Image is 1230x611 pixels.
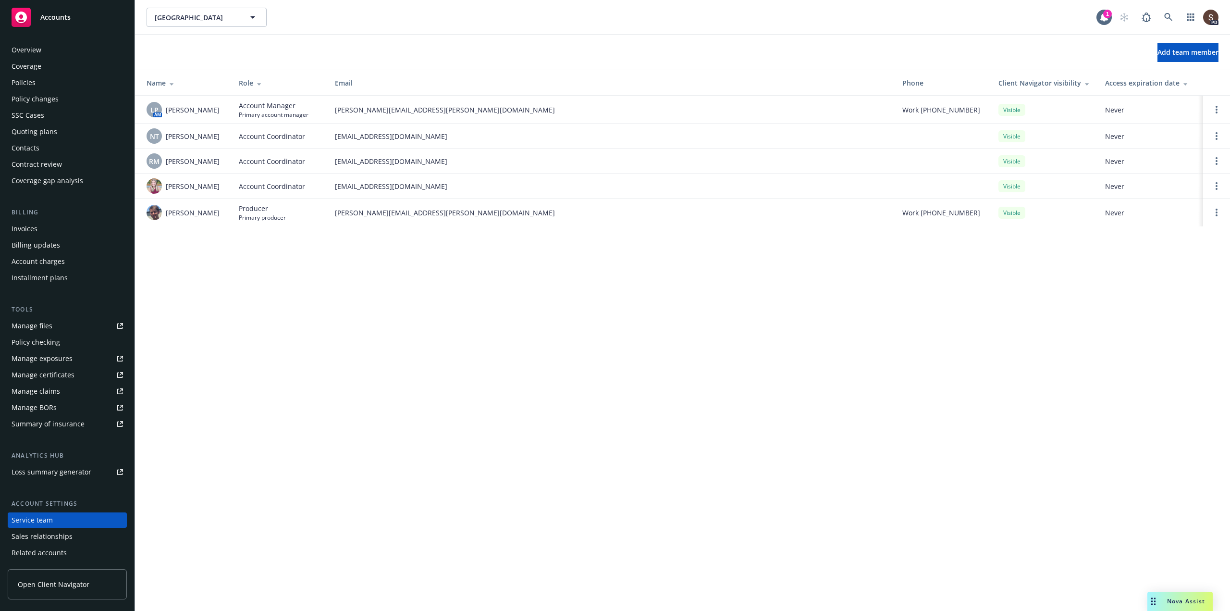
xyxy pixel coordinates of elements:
[998,180,1025,192] div: Visible
[1105,78,1195,88] div: Access expiration date
[147,178,162,194] img: photo
[147,8,267,27] button: [GEOGRAPHIC_DATA]
[1105,181,1195,191] span: Never
[12,157,62,172] div: Contract review
[166,181,220,191] span: [PERSON_NAME]
[12,59,41,74] div: Coverage
[8,124,127,139] a: Quoting plans
[8,157,127,172] a: Contract review
[12,254,65,269] div: Account charges
[8,173,127,188] a: Coverage gap analysis
[12,91,59,107] div: Policy changes
[166,156,220,166] span: [PERSON_NAME]
[1105,208,1195,218] span: Never
[166,131,220,141] span: [PERSON_NAME]
[998,207,1025,219] div: Visible
[12,42,41,58] div: Overview
[1211,130,1222,142] a: Open options
[8,451,127,461] div: Analytics hub
[155,12,238,23] span: [GEOGRAPHIC_DATA]
[8,221,127,237] a: Invoices
[149,156,160,166] span: RM
[8,512,127,528] a: Service team
[166,105,220,115] span: [PERSON_NAME]
[1105,131,1195,141] span: Never
[12,464,91,480] div: Loss summary generator
[12,237,60,253] div: Billing updates
[8,351,127,366] a: Manage exposures
[239,78,320,88] div: Role
[166,208,220,218] span: [PERSON_NAME]
[12,124,57,139] div: Quoting plans
[1203,10,1218,25] img: photo
[998,78,1090,88] div: Client Navigator visibility
[998,155,1025,167] div: Visible
[335,131,887,141] span: [EMAIL_ADDRESS][DOMAIN_NAME]
[239,203,286,213] span: Producer
[12,108,44,123] div: SSC Cases
[8,91,127,107] a: Policy changes
[902,78,983,88] div: Phone
[12,367,74,383] div: Manage certificates
[8,42,127,58] a: Overview
[8,270,127,286] a: Installment plans
[12,75,36,90] div: Policies
[239,100,308,111] span: Account Manager
[147,205,162,220] img: photo
[335,156,887,166] span: [EMAIL_ADDRESS][DOMAIN_NAME]
[1147,592,1213,611] button: Nova Assist
[12,140,39,156] div: Contacts
[1157,43,1218,62] button: Add team member
[12,173,83,188] div: Coverage gap analysis
[8,529,127,544] a: Sales relationships
[902,208,980,218] span: Work [PHONE_NUMBER]
[8,75,127,90] a: Policies
[1167,597,1205,605] span: Nova Assist
[1159,8,1178,27] a: Search
[8,464,127,480] a: Loss summary generator
[12,270,68,286] div: Installment plans
[239,213,286,222] span: Primary producer
[8,335,127,350] a: Policy checking
[1147,592,1159,611] div: Drag to move
[150,131,159,141] span: NT
[239,111,308,119] span: Primary account manager
[8,499,127,509] div: Account settings
[335,181,887,191] span: [EMAIL_ADDRESS][DOMAIN_NAME]
[12,318,52,334] div: Manage files
[8,384,127,399] a: Manage claims
[12,221,37,237] div: Invoices
[12,351,73,366] div: Manage exposures
[147,78,223,88] div: Name
[1211,155,1222,167] a: Open options
[12,512,53,528] div: Service team
[40,13,71,21] span: Accounts
[239,156,305,166] span: Account Coordinator
[1103,10,1112,18] div: 1
[8,305,127,314] div: Tools
[12,400,57,415] div: Manage BORs
[8,367,127,383] a: Manage certificates
[8,140,127,156] a: Contacts
[8,318,127,334] a: Manage files
[1105,156,1195,166] span: Never
[239,131,305,141] span: Account Coordinator
[239,181,305,191] span: Account Coordinator
[8,59,127,74] a: Coverage
[1137,8,1156,27] a: Report a Bug
[8,237,127,253] a: Billing updates
[902,105,980,115] span: Work [PHONE_NUMBER]
[8,545,127,561] a: Related accounts
[1105,105,1195,115] span: Never
[12,416,85,432] div: Summary of insurance
[335,78,887,88] div: Email
[335,105,887,115] span: [PERSON_NAME][EMAIL_ADDRESS][PERSON_NAME][DOMAIN_NAME]
[12,529,73,544] div: Sales relationships
[150,105,159,115] span: LP
[1181,8,1200,27] a: Switch app
[1211,180,1222,192] a: Open options
[8,416,127,432] a: Summary of insurance
[8,254,127,269] a: Account charges
[335,208,887,218] span: [PERSON_NAME][EMAIL_ADDRESS][PERSON_NAME][DOMAIN_NAME]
